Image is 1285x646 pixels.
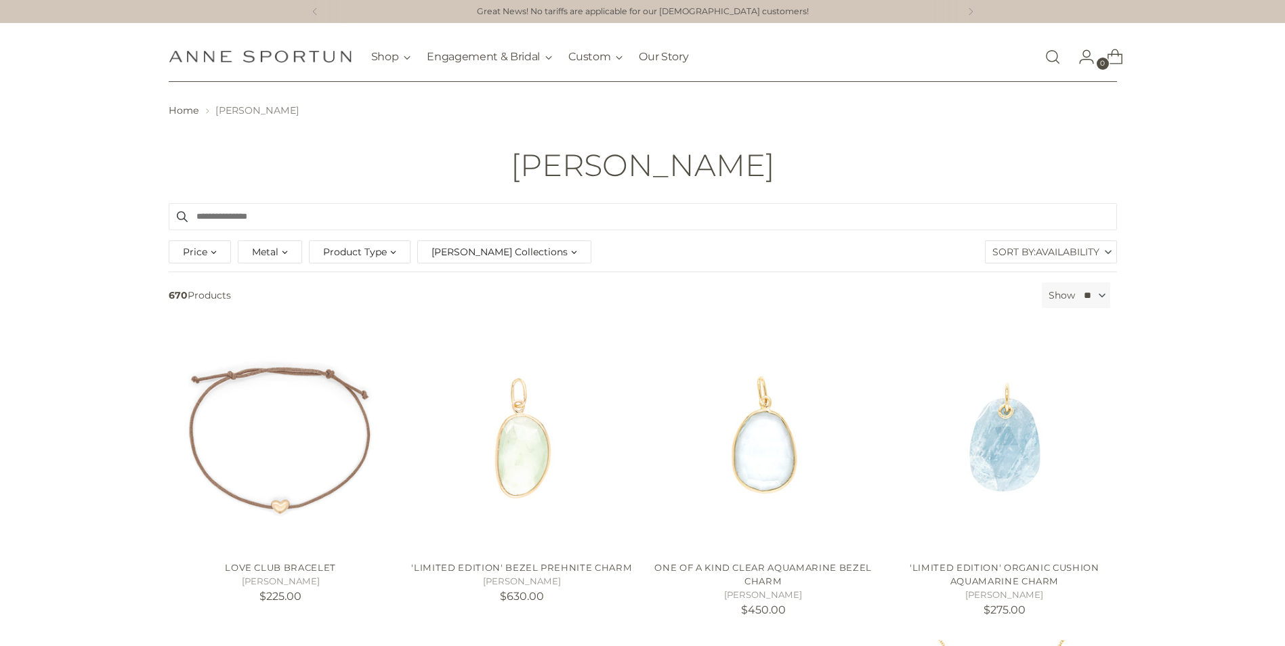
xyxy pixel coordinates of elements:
[323,244,387,259] span: Product Type
[225,562,336,573] a: Love Club Bracelet
[568,42,623,72] button: Custom
[427,42,552,72] button: Engagement & Bridal
[477,5,809,18] a: Great News! No tariffs are applicable for our [DEMOGRAPHIC_DATA] customers!
[410,326,634,551] a: 'Limited Edition' Bezel Prehnite Charm
[215,104,299,116] span: [PERSON_NAME]
[639,42,688,72] a: Our Story
[651,326,875,551] a: One of a Kind Clear Aquamarine Bezel Charm
[1068,43,1095,70] a: Go to the account page
[1096,43,1123,70] a: Open cart modal
[252,244,278,259] span: Metal
[163,282,1036,308] span: Products
[1049,288,1075,303] label: Show
[411,562,632,573] a: 'Limited Edition' Bezel Prehnite Charm
[371,42,411,72] button: Shop
[1039,43,1066,70] a: Open search modal
[169,104,1117,118] nav: breadcrumbs
[169,104,199,116] a: Home
[654,562,872,586] a: One of a Kind Clear Aquamarine Bezel Charm
[431,244,568,259] span: [PERSON_NAME] Collections
[169,326,393,551] a: Love Club Bracelet
[183,244,207,259] span: Price
[910,562,1099,586] a: 'Limited Edition' Organic Cushion Aquamarine Charm
[500,590,544,603] span: $630.00
[984,603,1026,616] span: $275.00
[1097,58,1109,70] span: 0
[169,575,393,588] h5: [PERSON_NAME]
[169,203,1117,230] input: Search products
[892,588,1116,602] h5: [PERSON_NAME]
[651,588,875,602] h5: [PERSON_NAME]
[741,603,786,616] span: $450.00
[169,289,188,301] b: 670
[892,326,1116,551] a: 'Limited Edition' Organic Cushion Aquamarine Charm
[511,148,775,182] h1: [PERSON_NAME]
[986,241,1116,263] label: Sort By:Availability
[410,575,634,588] h5: [PERSON_NAME]
[1036,241,1099,263] span: Availability
[259,590,301,603] span: $225.00
[169,50,352,63] a: Anne Sportun Fine Jewellery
